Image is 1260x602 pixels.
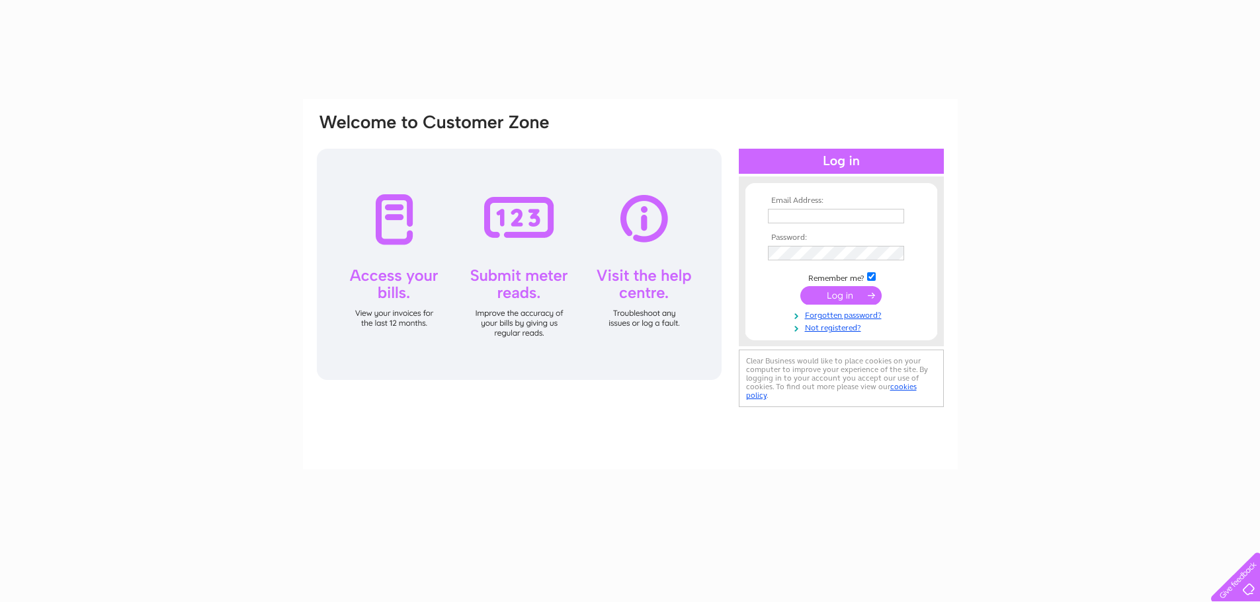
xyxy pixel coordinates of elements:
th: Password: [765,233,918,243]
input: Submit [800,286,882,305]
a: Forgotten password? [768,308,918,320]
th: Email Address: [765,196,918,206]
td: Remember me? [765,270,918,283]
a: cookies policy [746,382,917,400]
a: Not registered? [768,320,918,333]
div: Clear Business would like to place cookies on your computer to improve your experience of the sit... [739,350,944,407]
